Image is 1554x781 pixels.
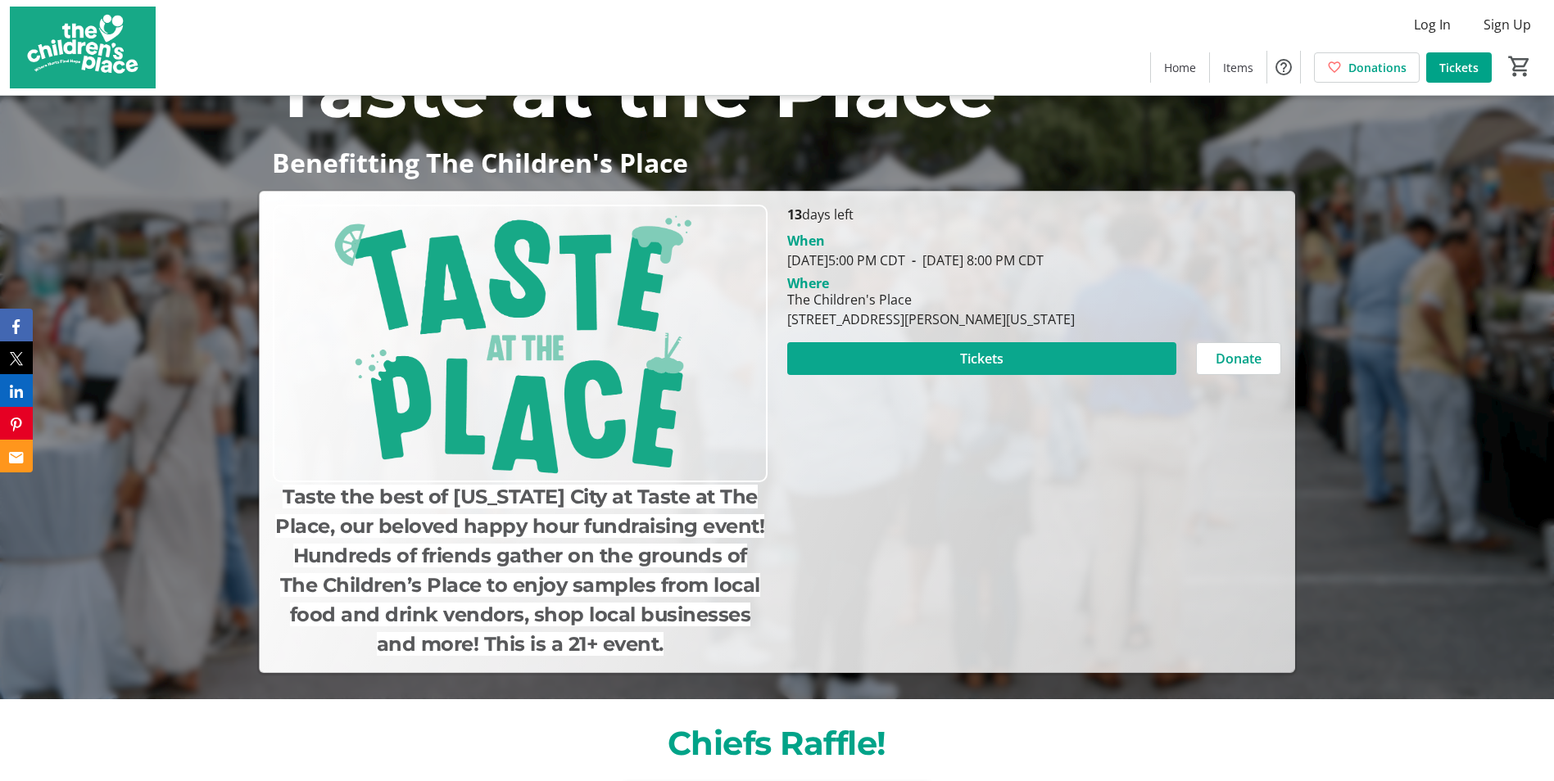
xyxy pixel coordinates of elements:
[787,309,1075,329] div: [STREET_ADDRESS][PERSON_NAME][US_STATE]
[1414,15,1451,34] span: Log In
[1348,59,1407,76] span: Donations
[1439,59,1479,76] span: Tickets
[1505,52,1534,81] button: Cart
[1216,349,1262,368] span: Donate
[275,485,764,656] span: Taste the best of [US_STATE] City at Taste at The Place, our beloved happy hour fundraising event...
[787,205,802,223] span: 13
[272,148,1282,177] p: Benefitting The Children's Place
[10,7,156,88] img: The Children's Place's Logo
[1426,52,1492,83] a: Tickets
[1223,59,1253,76] span: Items
[787,277,829,290] div: Where
[1151,52,1209,83] a: Home
[1401,11,1464,38] button: Log In
[269,719,1285,768] p: Chiefs Raffle!
[1267,51,1300,84] button: Help
[787,342,1176,375] button: Tickets
[787,231,825,251] div: When
[1164,59,1196,76] span: Home
[905,251,1044,269] span: [DATE] 8:00 PM CDT
[1470,11,1544,38] button: Sign Up
[905,251,922,269] span: -
[1314,52,1420,83] a: Donations
[1196,342,1281,375] button: Donate
[960,349,1004,368] span: Tickets
[1484,15,1531,34] span: Sign Up
[273,205,767,482] img: Campaign CTA Media Photo
[1210,52,1266,83] a: Items
[787,290,1075,309] div: The Children's Place
[787,251,905,269] span: [DATE] 5:00 PM CDT
[787,205,1281,224] p: days left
